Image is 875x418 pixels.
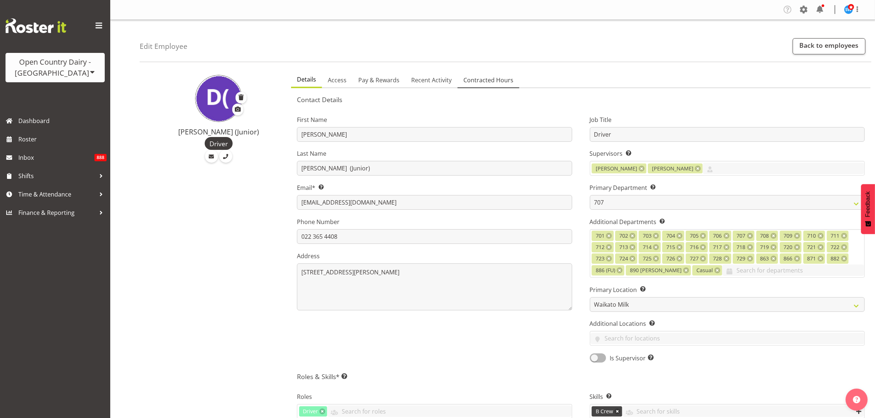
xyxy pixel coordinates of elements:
[590,392,865,401] label: Skills
[713,232,722,240] span: 706
[596,407,613,415] span: B Crew
[622,406,864,417] input: Search for skills
[861,184,875,234] button: Feedback - Show survey
[303,407,318,415] span: Driver
[737,255,746,263] span: 729
[643,243,652,251] span: 714
[865,191,871,217] span: Feedback
[590,149,865,158] label: Supervisors
[630,266,682,274] span: 890 [PERSON_NAME]
[666,232,675,240] span: 704
[590,183,865,192] label: Primary Department
[94,154,107,161] span: 888
[666,255,675,263] span: 726
[831,232,840,240] span: 711
[297,75,316,84] span: Details
[219,150,232,163] a: Call Employee
[666,243,675,251] span: 715
[590,217,865,226] label: Additional Departments
[760,243,769,251] span: 719
[297,127,572,142] input: First Name
[140,42,187,50] h4: Edit Employee
[18,115,107,126] span: Dashboard
[358,76,399,84] span: Pay & Rewards
[596,266,615,274] span: 886 (FU)
[853,396,860,403] img: help-xxl-2.png
[297,392,572,401] label: Roles
[18,134,107,145] span: Roster
[590,115,865,124] label: Job Title
[6,18,66,33] img: Rosterit website logo
[784,243,793,251] span: 720
[831,243,840,251] span: 722
[205,150,218,163] a: Email Employee
[760,255,769,263] span: 863
[606,354,654,363] span: Is Supervisor
[713,243,722,251] span: 717
[696,266,713,274] span: Casual
[411,76,452,84] span: Recent Activity
[463,76,513,84] span: Contracted Hours
[297,229,572,244] input: Phone Number
[807,232,816,240] span: 710
[13,57,97,79] div: Open Country Dairy - [GEOGRAPHIC_DATA]
[590,333,864,344] input: Search for locations
[619,232,628,240] span: 702
[18,189,96,200] span: Time & Attendance
[195,75,242,122] img: david-junior-foote11706.jpg
[690,243,699,251] span: 716
[619,255,628,263] span: 724
[596,255,605,263] span: 723
[596,165,637,173] span: [PERSON_NAME]
[643,255,652,263] span: 725
[722,264,864,276] input: Search for departments
[18,152,94,163] span: Inbox
[643,232,652,240] span: 703
[784,255,793,263] span: 866
[737,243,746,251] span: 718
[327,406,571,417] input: Search for roles
[690,255,699,263] span: 727
[297,252,572,260] label: Address
[596,243,605,251] span: 712
[831,255,840,263] span: 882
[209,139,228,148] span: Driver
[737,232,746,240] span: 707
[844,5,853,14] img: steve-webb8258.jpg
[18,170,96,181] span: Shifts
[713,255,722,263] span: 728
[690,232,699,240] span: 705
[760,232,769,240] span: 708
[297,372,865,381] h5: Roles & Skills*
[590,127,865,142] input: Job Title
[619,243,628,251] span: 713
[652,165,693,173] span: [PERSON_NAME]
[18,207,96,218] span: Finance & Reporting
[297,115,572,124] label: First Name
[590,319,865,328] label: Additional Locations
[297,96,865,104] h5: Contact Details
[590,285,865,294] label: Primary Location
[297,217,572,226] label: Phone Number
[297,195,572,210] input: Email Address
[807,243,816,251] span: 721
[596,232,605,240] span: 701
[297,183,572,192] label: Email*
[328,76,347,84] span: Access
[793,38,865,54] a: Back to employees
[297,149,572,158] label: Last Name
[784,232,793,240] span: 709
[297,161,572,176] input: Last Name
[807,255,816,263] span: 871
[155,128,282,136] h4: [PERSON_NAME] (Junior)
